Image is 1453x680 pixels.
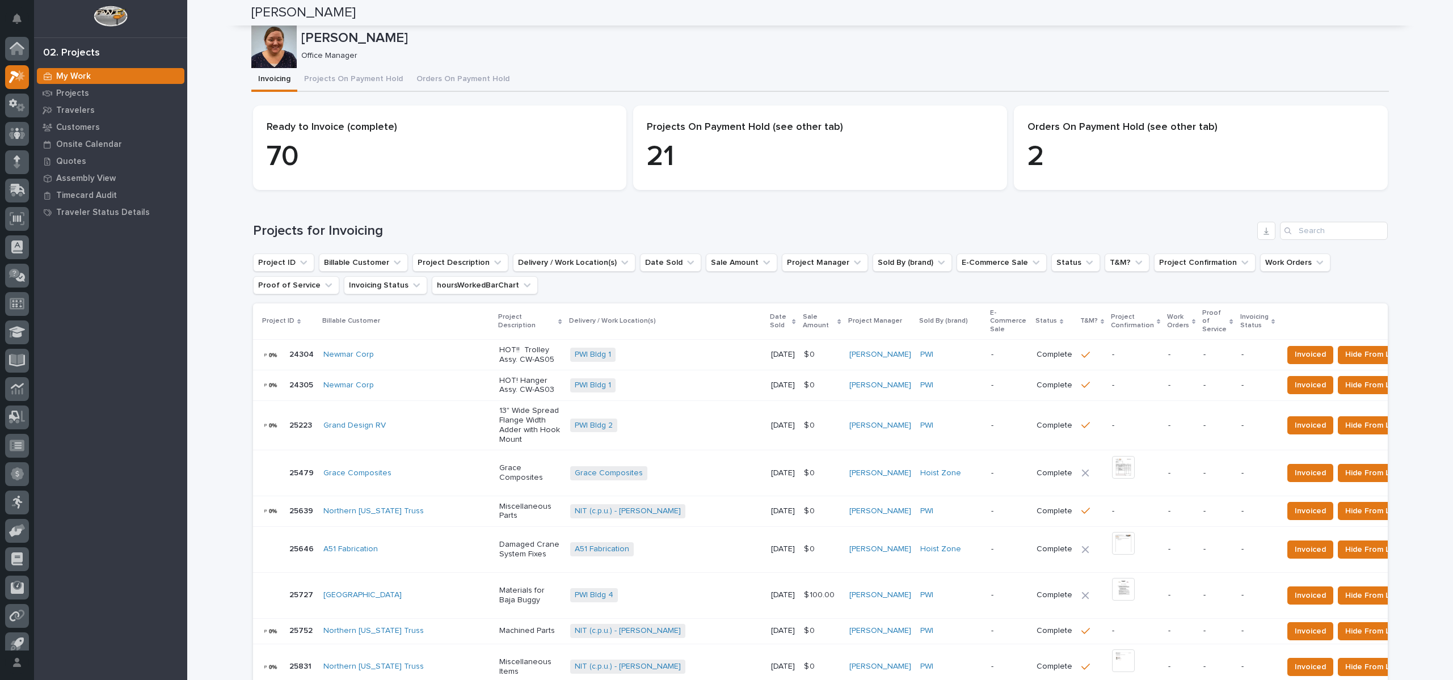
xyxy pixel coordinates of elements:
[1287,540,1333,559] button: Invoiced
[1241,350,1274,360] p: -
[301,30,1384,47] p: [PERSON_NAME]
[1295,624,1326,638] span: Invoiced
[920,506,933,516] a: PWI
[804,588,837,600] p: $ 100.00
[1241,468,1274,478] p: -
[1112,381,1159,390] p: -
[289,419,314,430] p: 25223
[1203,468,1232,478] p: -
[1168,662,1194,671] p: -
[267,121,613,134] p: Ready to Invoice (complete)
[1027,121,1374,134] p: Orders On Payment Hold (see other tab)
[1241,506,1274,516] p: -
[289,348,316,360] p: 24304
[1287,622,1333,640] button: Invoiced
[56,123,100,133] p: Customers
[499,376,561,395] p: HOT! Hanger Assy. CW-AS03
[849,590,911,600] a: [PERSON_NAME]
[1105,254,1149,272] button: T&M?
[251,68,297,92] button: Invoicing
[920,421,933,430] a: PWI
[1345,378,1399,392] span: Hide From List
[1287,416,1333,434] button: Invoiced
[56,105,95,116] p: Travelers
[991,468,1027,478] p: -
[849,350,911,360] a: [PERSON_NAME]
[1027,140,1374,174] p: 2
[990,307,1029,336] p: E-Commerce Sale
[1345,466,1399,480] span: Hide From List
[289,624,315,636] p: 25752
[1037,381,1072,390] p: Complete
[1338,376,1406,394] button: Hide From List
[1168,626,1194,636] p: -
[1287,464,1333,482] button: Invoiced
[323,544,378,554] a: A51 Fabrication
[289,588,315,600] p: 25727
[253,450,1424,496] tr: 2547925479 Grace Composites Grace CompositesGrace Composites [DATE]$ 0$ 0 [PERSON_NAME] Hoist Zon...
[991,662,1027,671] p: -
[991,506,1027,516] p: -
[1260,254,1330,272] button: Work Orders
[499,502,561,521] p: Miscellaneous Parts
[1295,378,1326,392] span: Invoiced
[1112,350,1159,360] p: -
[1287,658,1333,676] button: Invoiced
[804,348,817,360] p: $ 0
[94,6,127,27] img: Workspace Logo
[640,254,701,272] button: Date Sold
[1112,626,1159,636] p: -
[1241,381,1274,390] p: -
[1345,624,1399,638] span: Hide From List
[513,254,635,272] button: Delivery / Work Location(s)
[770,311,790,332] p: Date Sold
[499,586,561,605] p: Materials for Baja Buggy
[647,140,993,174] p: 21
[920,662,933,671] a: PWI
[1080,315,1098,327] p: T&M?
[34,102,187,119] a: Travelers
[1203,662,1232,671] p: -
[1338,464,1406,482] button: Hide From List
[34,204,187,221] a: Traveler Status Details
[1280,222,1388,240] div: Search
[991,590,1027,600] p: -
[1037,626,1072,636] p: Complete
[253,223,1253,239] h1: Projects for Invoicing
[319,254,408,272] button: Billable Customer
[706,254,777,272] button: Sale Amount
[991,544,1027,554] p: -
[1037,421,1072,430] p: Complete
[1295,543,1326,556] span: Invoiced
[1037,662,1072,671] p: Complete
[253,618,1424,644] tr: 2575225752 Northern [US_STATE] Truss Machined PartsNIT (c.p.u.) - [PERSON_NAME] [DATE]$ 0$ 0 [PER...
[1287,376,1333,394] button: Invoiced
[771,350,795,360] p: [DATE]
[1345,589,1399,602] span: Hide From List
[1111,311,1154,332] p: Project Confirmation
[499,540,561,559] p: Damaged Crane System Fixes
[1338,622,1406,640] button: Hide From List
[991,381,1027,390] p: -
[432,276,538,294] button: hoursWorkedBarChart
[1203,421,1232,430] p: -
[1168,381,1194,390] p: -
[1241,662,1274,671] p: -
[849,662,911,671] a: [PERSON_NAME]
[1295,348,1326,361] span: Invoiced
[253,254,314,272] button: Project ID
[1202,307,1227,336] p: Proof of Service
[771,544,795,554] p: [DATE]
[253,340,1424,370] tr: 2430424304 Newmar Corp HOT!! Trolley Assy. CW-AS05PWI Bldg 1 [DATE]$ 0$ 0 [PERSON_NAME] PWI -Comp...
[804,466,817,478] p: $ 0
[14,14,29,32] div: Notifications
[1287,502,1333,520] button: Invoiced
[323,350,374,360] a: Newmar Corp
[1037,544,1072,554] p: Complete
[575,626,681,636] a: NIT (c.p.u.) - [PERSON_NAME]
[43,47,100,60] div: 02. Projects
[1345,660,1399,674] span: Hide From List
[920,544,961,554] a: Hoist Zone
[1338,502,1406,520] button: Hide From List
[575,381,611,390] a: PWI Bldg 1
